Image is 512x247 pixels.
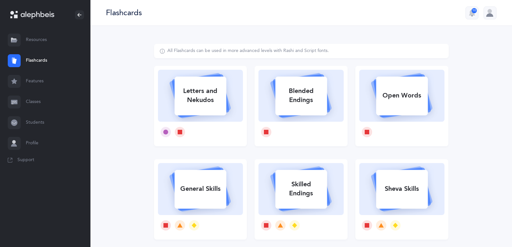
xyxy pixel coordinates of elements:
span: Support [17,157,34,163]
div: Blended Endings [275,83,327,108]
div: General Skills [174,180,226,197]
div: Open Words [376,87,428,104]
div: Flashcards [106,7,142,18]
div: Letters and Nekudos [174,83,226,108]
div: Skilled Endings [275,176,327,202]
div: Sheva Skills [376,180,428,197]
div: 10 [472,8,477,13]
iframe: Drift Widget Chat Controller [480,215,504,239]
button: 10 [465,6,478,19]
div: All Flashcards can be used in more advanced levels with Rashi and Script fonts. [167,48,329,54]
